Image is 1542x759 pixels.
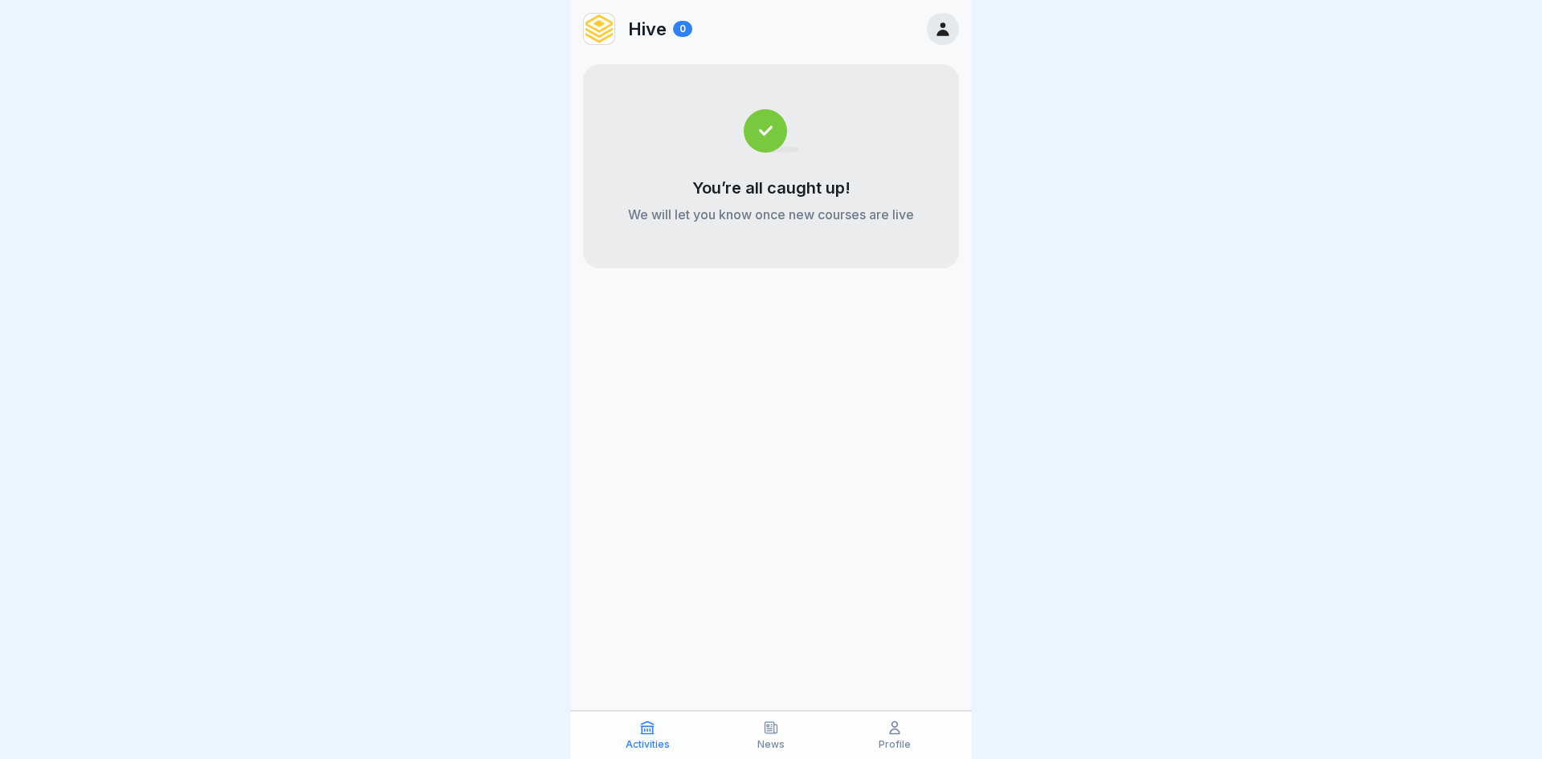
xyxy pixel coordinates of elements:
[673,21,692,37] div: 0
[879,739,911,750] p: Profile
[626,739,670,750] p: Activities
[757,739,785,750] p: News
[628,18,667,39] p: Hive
[692,178,851,198] p: You’re all caught up!
[744,109,799,153] img: completed.svg
[628,206,914,223] p: We will let you know once new courses are live
[584,14,614,44] img: lqzj4kuucpkhnephc2ru2o4z.png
